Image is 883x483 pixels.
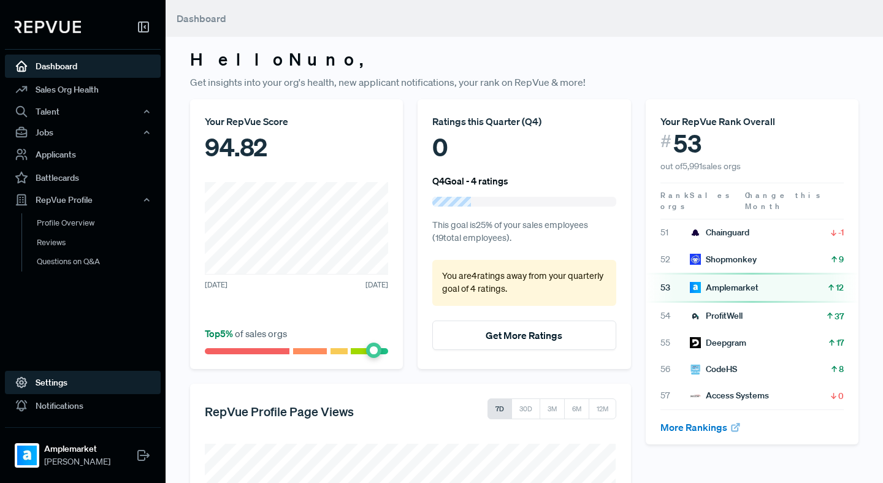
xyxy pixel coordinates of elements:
span: [DATE] [365,280,388,291]
button: 6M [564,398,589,419]
a: Applicants [5,143,161,166]
button: 3M [540,398,565,419]
img: Deepgram [690,337,701,348]
h6: Q4 Goal - 4 ratings [432,175,508,186]
div: Access Systems [690,389,769,402]
div: Your RepVue Score [205,114,388,129]
div: Deepgram [690,337,746,349]
span: Sales orgs [660,190,732,211]
span: [DATE] [205,280,227,291]
button: 30D [511,398,540,419]
a: Notifications [5,394,161,417]
button: Get More Ratings [432,321,616,350]
div: Ratings this Quarter ( Q4 ) [432,114,616,129]
strong: Amplemarket [44,443,110,455]
span: out of 5,991 sales orgs [660,161,741,172]
div: Chainguard [690,226,749,239]
img: Access Systems [690,390,701,401]
span: 57 [660,389,690,402]
div: ProfitWell [690,310,743,322]
img: CodeHS [690,364,701,375]
span: 0 [838,390,844,402]
button: Talent [5,101,161,122]
span: 8 [839,363,844,375]
span: Top 5 % [205,327,235,340]
span: Change this Month [745,190,822,211]
p: You are 4 ratings away from your quarterly goal of 4 ratings . [442,270,606,296]
a: Sales Org Health [5,78,161,101]
a: AmplemarketAmplemarket[PERSON_NAME] [5,427,161,473]
button: RepVue Profile [5,189,161,210]
button: Jobs [5,122,161,143]
span: Dashboard [177,12,226,25]
span: 51 [660,226,690,239]
span: 56 [660,363,690,376]
img: RepVue [15,21,81,33]
img: Shopmonkey [690,254,701,265]
img: Chainguard [690,227,701,238]
a: Profile Overview [21,213,177,233]
div: 0 [432,129,616,165]
span: 55 [660,337,690,349]
img: Amplemarket [17,446,37,465]
h3: Hello Nuno , [190,49,858,70]
img: Amplemarket [690,282,701,293]
a: Battlecards [5,166,161,189]
img: ProfitWell [690,311,701,322]
span: [PERSON_NAME] [44,455,110,468]
button: 12M [589,398,616,419]
span: 9 [839,253,844,265]
span: -1 [838,226,844,238]
span: Rank [660,190,690,201]
div: 94.82 [205,129,388,165]
p: Get insights into your org's health, new applicant notifications, your rank on RepVue & more! [190,75,858,89]
div: Amplemarket [690,281,759,294]
span: Your RepVue Rank Overall [660,115,775,127]
div: Shopmonkey [690,253,757,266]
span: # [660,129,671,154]
a: Dashboard [5,55,161,78]
h5: RepVue Profile Page Views [205,404,354,419]
div: CodeHS [690,363,737,376]
a: Settings [5,371,161,394]
span: of sales orgs [205,327,287,340]
a: Questions on Q&A [21,252,177,272]
span: 53 [673,129,701,158]
a: Reviews [21,233,177,253]
a: More Rankings [660,421,741,433]
span: 17 [836,337,844,349]
span: 53 [660,281,690,294]
span: 54 [660,310,690,322]
span: 52 [660,253,690,266]
p: This goal is 25 % of your sales employees ( 19 total employees). [432,219,616,245]
button: 7D [487,398,512,419]
span: 37 [835,310,844,322]
span: 12 [836,281,844,294]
